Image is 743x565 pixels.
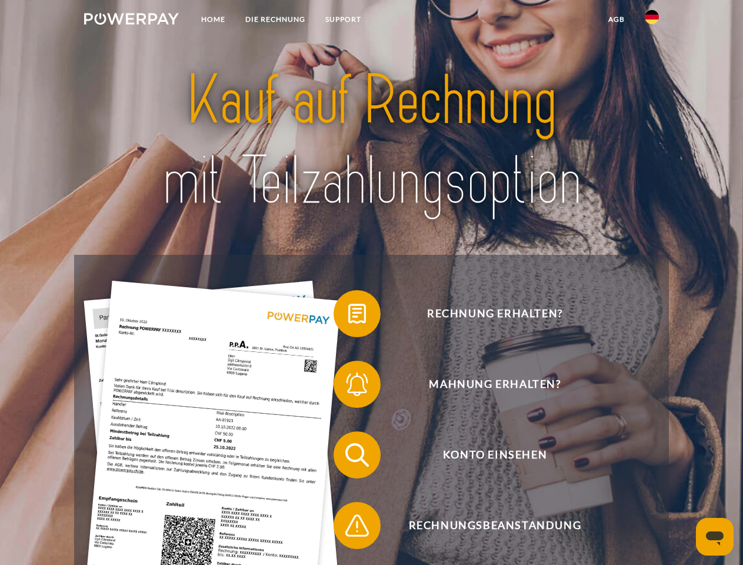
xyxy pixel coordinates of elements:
span: Rechnung erhalten? [351,290,639,337]
span: Mahnung erhalten? [351,361,639,408]
iframe: Schaltfläche zum Öffnen des Messaging-Fensters [696,518,734,556]
img: title-powerpay_de.svg [112,56,631,225]
img: qb_search.svg [342,440,372,470]
a: agb [598,9,635,30]
span: Konto einsehen [351,431,639,478]
a: Home [191,9,235,30]
a: SUPPORT [315,9,371,30]
img: logo-powerpay-white.svg [84,13,179,25]
img: qb_warning.svg [342,511,372,540]
span: Rechnungsbeanstandung [351,502,639,549]
button: Konto einsehen [334,431,639,478]
a: DIE RECHNUNG [235,9,315,30]
button: Rechnungsbeanstandung [334,502,639,549]
img: de [645,10,659,24]
img: qb_bell.svg [342,370,372,399]
button: Mahnung erhalten? [334,361,639,408]
img: qb_bill.svg [342,299,372,328]
button: Rechnung erhalten? [334,290,639,337]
